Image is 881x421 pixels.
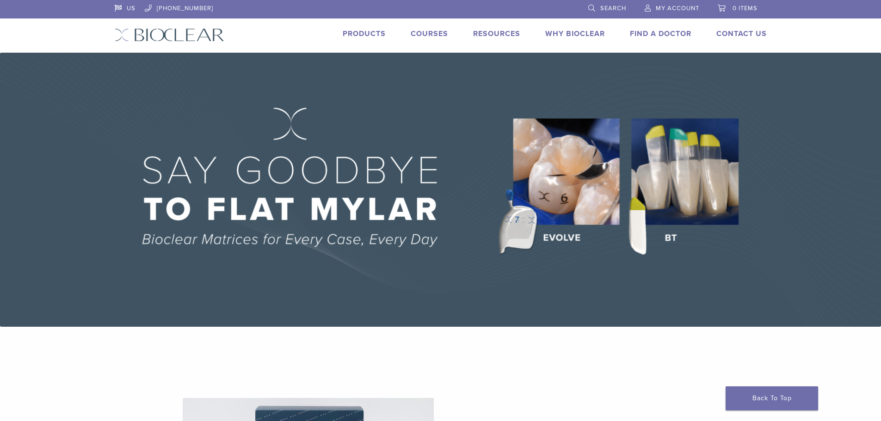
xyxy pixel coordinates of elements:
[411,29,448,38] a: Courses
[115,28,224,42] img: Bioclear
[733,5,758,12] span: 0 items
[600,5,626,12] span: Search
[630,29,691,38] a: Find A Doctor
[656,5,699,12] span: My Account
[343,29,386,38] a: Products
[473,29,520,38] a: Resources
[726,386,818,410] a: Back To Top
[545,29,605,38] a: Why Bioclear
[716,29,767,38] a: Contact Us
